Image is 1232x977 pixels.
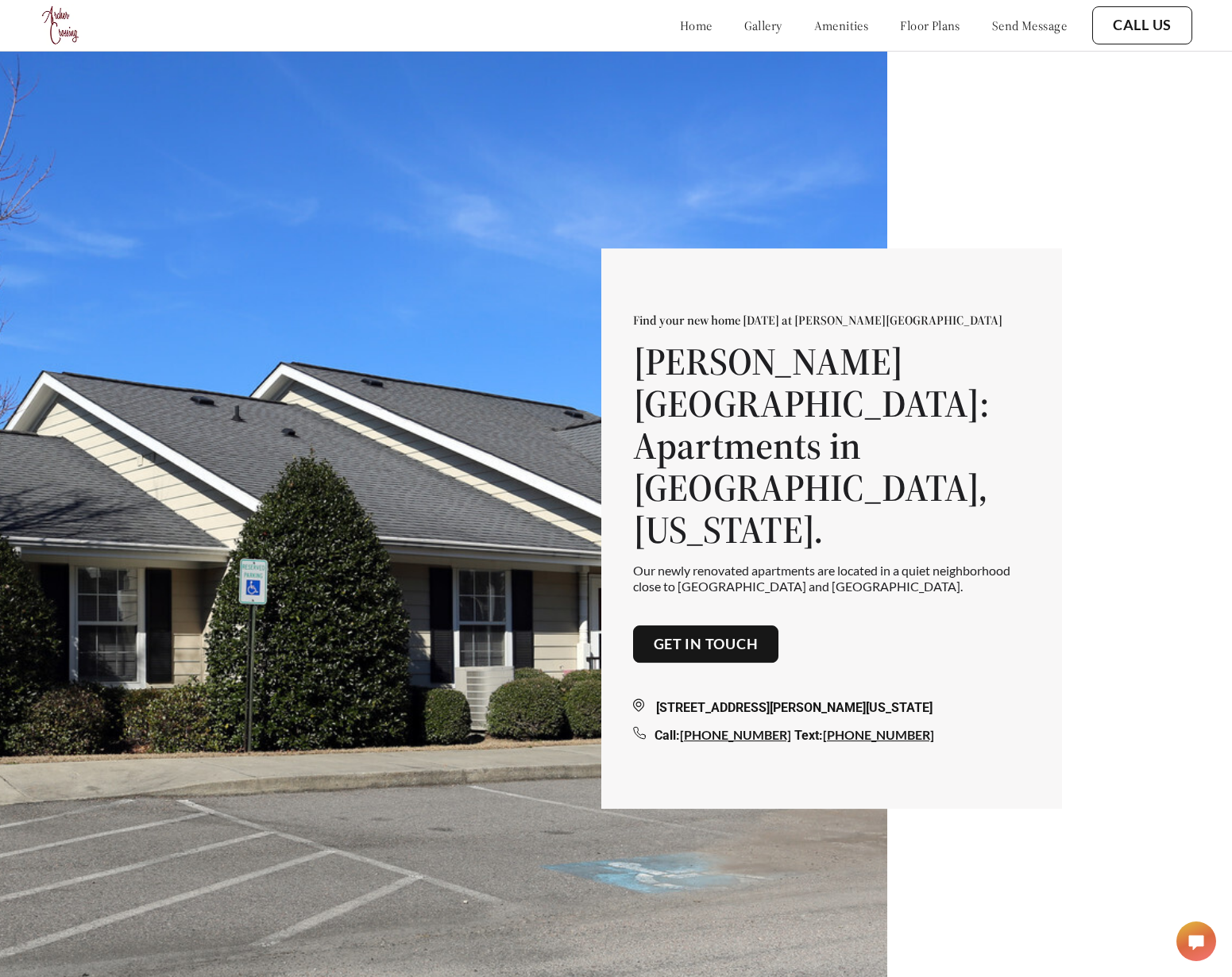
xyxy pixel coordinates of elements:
a: Call Us [1113,17,1172,34]
a: gallery [744,17,782,33]
button: Get in touch [633,625,779,664]
a: amenities [814,17,869,33]
a: home [680,17,713,33]
div: [STREET_ADDRESS][PERSON_NAME][US_STATE] [633,699,1030,718]
h1: [PERSON_NAME][GEOGRAPHIC_DATA]: Apartments in [GEOGRAPHIC_DATA], [US_STATE]. [633,341,1030,551]
a: [PHONE_NUMBER] [823,728,934,743]
p: Our newly renovated apartments are located in a quiet neighborhood close to [GEOGRAPHIC_DATA] and... [633,564,1030,594]
a: send message [992,17,1067,33]
a: Get in touch [654,636,759,653]
a: floor plans [900,17,960,33]
p: Find your new home [DATE] at [PERSON_NAME][GEOGRAPHIC_DATA] [633,313,1030,329]
span: Call: [655,729,680,744]
a: [PHONE_NUMBER] [680,728,791,743]
img: logo.png [40,4,83,47]
button: Call Us [1092,6,1192,44]
span: Text: [794,729,823,744]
